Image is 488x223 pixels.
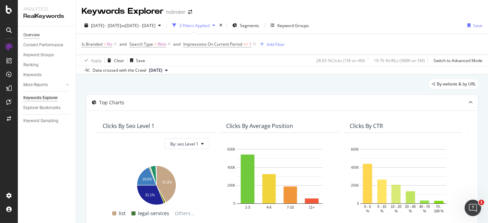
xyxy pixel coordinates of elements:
span: Web [158,39,166,49]
a: More Reports [23,81,64,89]
span: Search Type [129,41,153,47]
text: 100 % [434,209,444,213]
text: % [395,209,398,213]
text: 5 - 10 [377,205,386,209]
span: 1 [479,200,484,205]
svg: A chart. [350,146,457,214]
button: [DATE] [146,66,171,74]
text: 400K [351,166,359,169]
div: More Reports [23,81,48,89]
div: 19.76 % URLs ( 988K on 5M ) [374,58,425,63]
text: 600K [228,148,236,151]
div: Data crossed with the Crawl [93,67,146,73]
div: Save [136,58,145,63]
button: Save [127,55,145,66]
span: By website & by URL [437,82,476,86]
div: Keywords Explorer [23,94,58,102]
span: Impressions On Current Period [183,41,242,47]
div: times [218,22,224,29]
a: Keywords [23,71,71,79]
div: Switch to Advanced Mode [433,58,483,63]
div: Clicks By seo Level 1 [103,122,154,129]
text: 11+ [309,206,315,210]
div: Explorer Bookmarks [23,104,60,111]
div: and [119,41,127,47]
span: vs [DATE] - [DATE] [121,23,155,28]
div: Save [473,23,483,28]
div: Ranking [23,61,38,69]
button: Segments [230,20,262,31]
div: Apply [91,58,102,63]
text: % [366,209,369,213]
a: Explorer Bookmarks [23,104,71,111]
div: Clicks By CTR [350,122,383,129]
span: No [107,39,112,49]
span: Is Branded [82,41,102,47]
button: [DATE] - [DATE]vs[DATE] - [DATE] [82,20,164,31]
div: Keywords [23,71,42,79]
div: legacy label [429,79,478,89]
span: Others... [172,209,198,218]
text: 20 - 40 [405,205,416,209]
text: 7-10 [287,206,294,210]
text: 41.8% [162,181,172,185]
span: By: seo Level 1 [170,141,198,147]
span: Segments [240,23,259,28]
button: Save [465,20,483,31]
div: Keyword Groups [277,23,309,28]
text: % [380,209,383,213]
text: 0 [357,202,359,206]
text: 600K [351,148,359,151]
div: Clicks By Average Position [226,122,293,129]
button: Add Filter [257,40,285,48]
a: Keyword Sampling [23,117,71,125]
text: 1-3 [245,206,250,210]
text: % [423,209,426,213]
text: 70 - [436,205,442,209]
text: 200K [228,184,236,188]
a: Keyword Groups [23,51,71,59]
div: arrow-right-arrow-left [188,10,192,14]
div: Content Performance [23,42,63,49]
span: legal-services [138,209,170,218]
button: By: seo Level 1 [164,138,210,149]
button: Clear [105,55,124,66]
text: 18.6% [142,177,152,181]
span: 1 [249,39,252,49]
span: 2025 Sep. 1st [149,67,162,73]
div: nobroker [166,9,185,15]
span: >= [243,41,248,47]
text: 4-6 [267,206,272,210]
div: Top Charts [99,99,124,106]
text: 400K [228,166,236,169]
span: = [154,41,156,47]
text: 40 - 70 [419,205,430,209]
div: RealKeywords [23,12,70,20]
span: = [103,41,106,47]
a: Keywords Explorer [23,94,71,102]
text: 10 - 20 [391,205,402,209]
div: Clear [114,58,124,63]
div: Keyword Sampling [23,117,58,125]
text: 0 [233,202,235,206]
a: Overview [23,32,71,39]
a: Content Performance [23,42,71,49]
div: 3 Filters Applied [179,23,210,28]
iframe: Intercom live chat [465,200,481,216]
svg: A chart. [103,162,210,206]
div: Analytics [23,5,70,12]
text: % [409,209,412,213]
div: and [173,41,181,47]
div: Keyword Groups [23,51,54,59]
button: Keyword Groups [268,20,312,31]
text: 200K [351,184,359,188]
div: Add Filter [267,42,285,47]
svg: A chart. [226,146,333,214]
button: 3 Filters Applied [170,20,218,31]
div: Keywords Explorer [82,5,163,17]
